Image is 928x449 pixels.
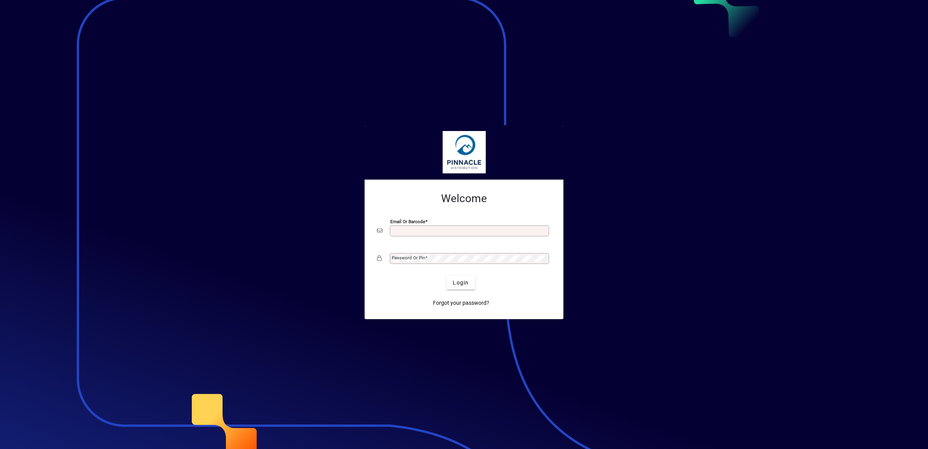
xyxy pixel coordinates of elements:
a: Forgot your password? [430,296,492,310]
span: Forgot your password? [433,299,489,307]
mat-label: Email or Barcode [390,219,425,224]
mat-label: Password or Pin [392,255,425,260]
span: Login [453,279,469,287]
button: Login [447,276,475,290]
h2: Welcome [377,192,551,205]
